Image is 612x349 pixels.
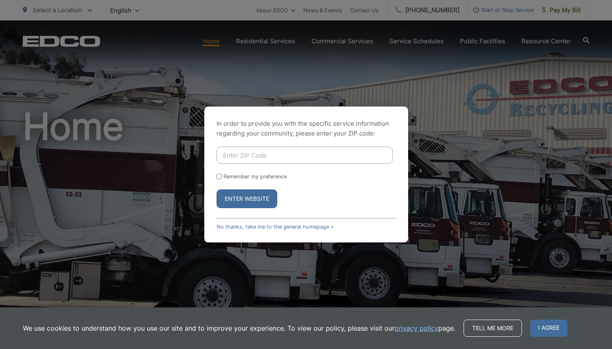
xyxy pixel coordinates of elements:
[217,189,277,208] button: Enter Website
[530,320,568,337] span: I agree
[223,173,287,180] label: Remember my preference
[217,119,396,138] p: In order to provide you with the specific service information regarding your community, please en...
[464,320,522,337] a: Tell me more
[217,224,334,230] a: No thanks, take me to the general homepage >
[217,147,393,164] input: Enter ZIP Code
[23,323,455,333] p: We use cookies to understand how you use our site and to improve your experience. To view our pol...
[395,323,438,333] a: privacy policy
